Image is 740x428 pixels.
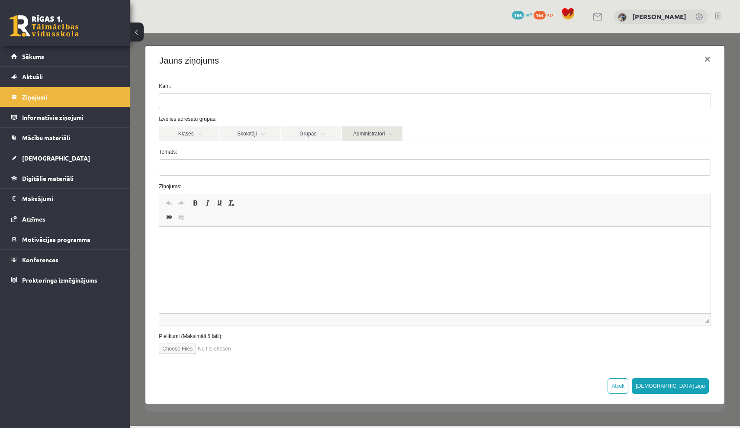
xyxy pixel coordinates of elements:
span: mP [525,11,532,18]
iframe: Editor, wiswyg-editor-47024895042960-1757319864-436 [29,193,581,280]
span: Resize [575,286,579,290]
h4: Jauns ziņojums [29,21,89,34]
legend: Ziņojumi [22,87,119,107]
span: 164 [534,11,546,19]
a: 186 mP [512,11,532,18]
legend: Maksājumi [22,189,119,209]
span: Konferences [22,256,58,264]
span: xp [547,11,553,18]
span: Proktoringa izmēģinājums [22,276,97,284]
span: Digitālie materiāli [22,174,74,182]
a: Informatīvie ziņojumi [11,107,119,127]
a: Motivācijas programma [11,229,119,249]
label: Ziņojums: [23,149,588,157]
a: Grupas [151,93,212,108]
label: Kam: [23,49,588,57]
a: [PERSON_NAME] [632,12,686,21]
label: Izvēlies adresātu grupas: [23,82,588,90]
a: Aktuāli [11,67,119,87]
span: 186 [512,11,524,19]
a: 164 xp [534,11,557,18]
span: Atzīmes [22,215,45,223]
legend: Informatīvie ziņojumi [22,107,119,127]
label: Temats: [23,115,588,122]
a: Skolotāji [90,93,151,108]
a: Underline (⌘+U) [84,164,96,175]
a: [DEMOGRAPHIC_DATA] [11,148,119,168]
button: × [568,14,588,38]
label: Pielikumi (Maksimāli 5 faili): [23,299,588,307]
span: Sākums [22,52,44,60]
a: Remove Format [96,164,108,175]
a: Unlink [45,178,57,190]
img: Elīza Zariņa [618,13,627,22]
a: Link (⌘+K) [33,178,45,190]
a: Mācību materiāli [11,128,119,148]
a: Bold (⌘+B) [59,164,71,175]
span: Motivācijas programma [22,235,90,243]
a: Klases [29,93,90,108]
button: Atcelt [478,345,499,360]
a: Rīgas 1. Tālmācības vidusskola [10,15,79,37]
span: [DEMOGRAPHIC_DATA] [22,154,90,162]
span: Aktuāli [22,73,43,80]
a: Maksājumi [11,189,119,209]
a: Sākums [11,46,119,66]
a: Italic (⌘+I) [71,164,84,175]
a: Administratori [212,93,273,108]
button: [DEMOGRAPHIC_DATA] ziņu [502,345,579,360]
a: Konferences [11,250,119,270]
a: Proktoringa izmēģinājums [11,270,119,290]
a: Atzīmes [11,209,119,229]
a: Redo (⌘+Y) [45,164,57,175]
a: Ziņojumi [11,87,119,107]
a: Undo (⌘+Z) [33,164,45,175]
span: Mācību materiāli [22,134,70,142]
a: Digitālie materiāli [11,168,119,188]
